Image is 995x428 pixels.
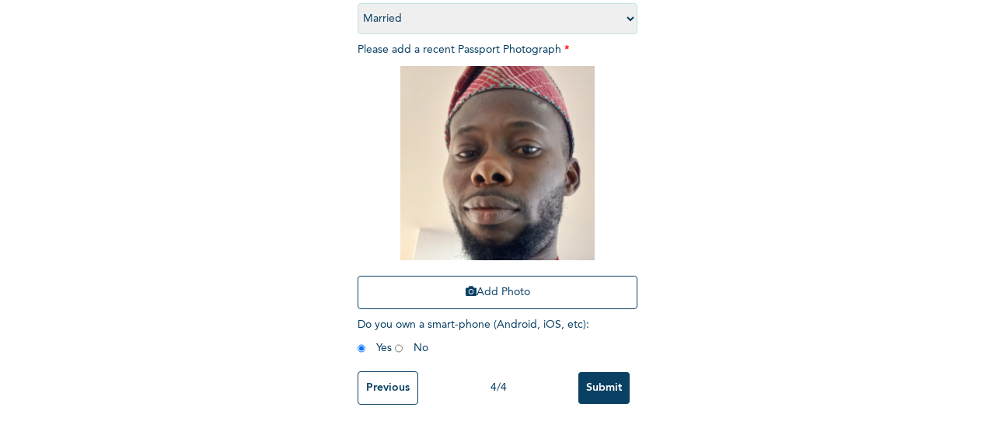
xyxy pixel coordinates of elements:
[358,371,418,405] input: Previous
[358,44,637,317] span: Please add a recent Passport Photograph
[578,372,630,404] input: Submit
[418,380,578,396] div: 4 / 4
[358,319,589,353] span: Do you own a smart-phone (Android, iOS, etc) : Yes No
[358,276,637,309] button: Add Photo
[400,66,595,260] img: Crop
